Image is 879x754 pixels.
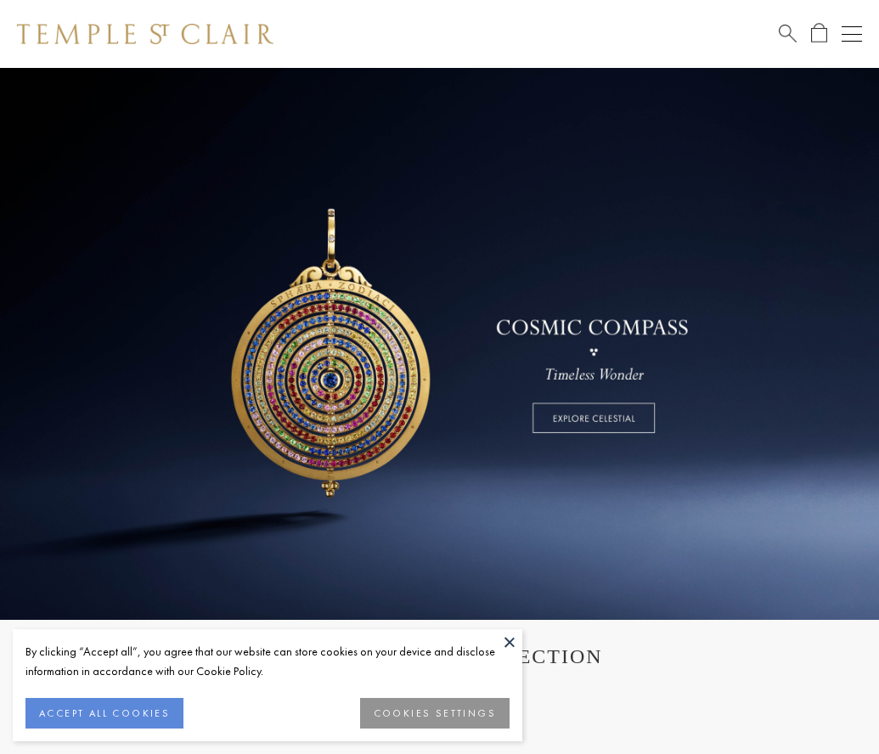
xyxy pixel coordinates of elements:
button: ACCEPT ALL COOKIES [25,698,183,729]
div: By clicking “Accept all”, you agree that our website can store cookies on your device and disclos... [25,642,510,681]
img: Temple St. Clair [17,24,273,44]
button: COOKIES SETTINGS [360,698,510,729]
a: Search [779,23,797,44]
a: Open Shopping Bag [811,23,827,44]
button: Open navigation [842,24,862,44]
